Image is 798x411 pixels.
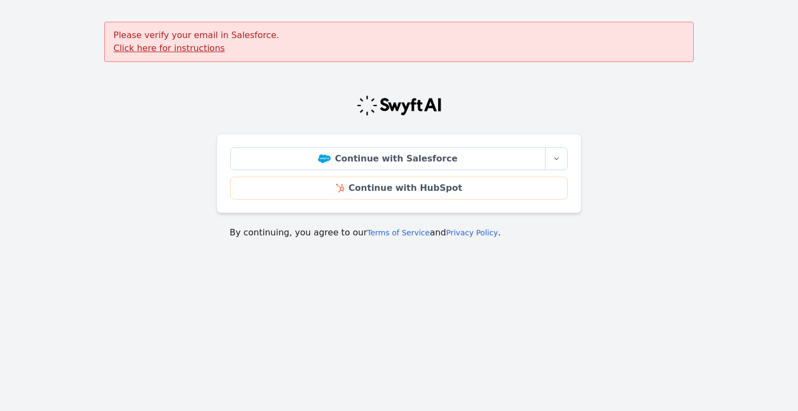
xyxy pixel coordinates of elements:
a: Terms of Service [367,228,429,237]
div: Please verify your email in Salesforce. [104,22,694,62]
a: Click here for instructions [113,43,225,53]
a: Continue with HubSpot [230,177,568,200]
a: Continue with Salesforce [230,147,546,170]
p: By continuing, you agree to our and . [230,226,568,239]
img: Swyft Logo [356,95,442,116]
img: Salesforce [318,154,331,163]
a: Privacy Policy [446,228,498,237]
img: HubSpot [336,184,344,192]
